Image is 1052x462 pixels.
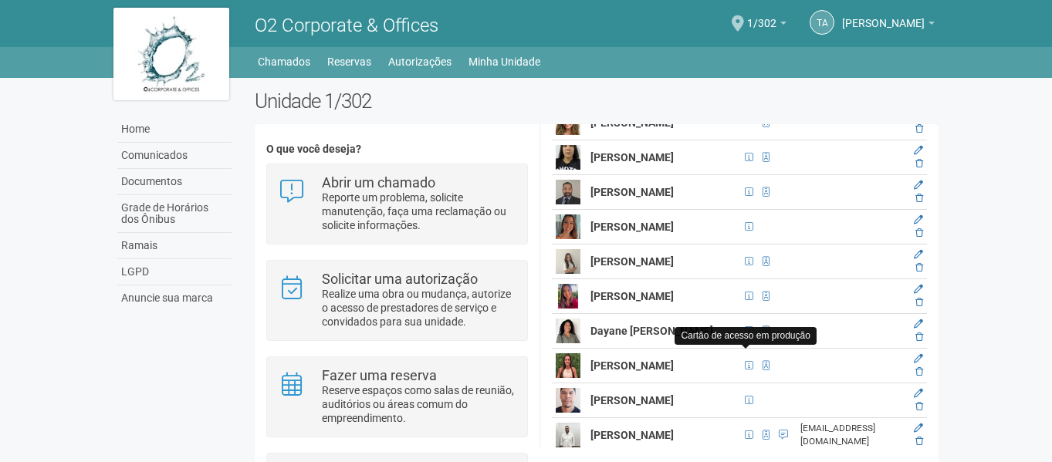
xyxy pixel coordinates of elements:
span: O2 Corporate & Offices [255,15,438,36]
strong: [PERSON_NAME] [590,255,674,268]
img: user.png [556,180,580,204]
a: Editar membro [914,214,923,225]
a: Solicitar uma autorização Realize uma obra ou mudança, autorize o acesso de prestadores de serviç... [279,272,516,329]
p: Reserve espaços como salas de reunião, auditórios ou áreas comum do empreendimento. [322,383,516,425]
a: Ramais [117,233,232,259]
a: 1/302 [747,19,786,32]
a: Autorizações [388,51,452,73]
p: Reporte um problema, solicite manutenção, faça uma reclamação ou solicite informações. [322,191,516,232]
strong: [PERSON_NAME] [590,151,674,164]
img: logo.jpg [113,8,229,100]
strong: [PERSON_NAME] [590,429,674,441]
img: user.png [556,353,580,378]
a: Fazer uma reserva Reserve espaços como salas de reunião, auditórios ou áreas comum do empreendime... [279,369,516,425]
a: LGPD [117,259,232,285]
a: Editar membro [914,145,923,156]
a: Excluir membro [915,436,923,447]
a: Editar membro [914,319,923,329]
strong: Abrir um chamado [322,174,435,191]
a: Editar membro [914,284,923,295]
img: user.png [556,249,580,274]
a: Excluir membro [915,123,923,134]
a: Editar membro [914,180,923,191]
div: Cartão de acesso em produção [675,327,816,345]
strong: Dayane [PERSON_NAME] [590,325,713,337]
a: Abrir um chamado Reporte um problema, solicite manutenção, faça uma reclamação ou solicite inform... [279,176,516,232]
img: user.png [556,284,580,309]
a: Anuncie sua marca [117,285,232,311]
a: TA [810,10,834,35]
img: user.png [556,145,580,170]
a: Comunicados [117,143,232,169]
img: user.png [556,319,580,343]
a: Editar membro [914,388,923,399]
a: Excluir membro [915,228,923,238]
span: 1/302 [747,2,776,29]
img: user.png [556,214,580,239]
a: Excluir membro [915,262,923,273]
span: Thamiris Abdala [842,2,925,29]
strong: [PERSON_NAME] [590,186,674,198]
h4: O que você deseja? [266,143,528,155]
strong: [PERSON_NAME] [590,394,674,406]
strong: [PERSON_NAME] [590,221,674,233]
a: Reservas [327,51,371,73]
a: Grade de Horários dos Ônibus [117,195,232,233]
a: Chamados [258,51,310,73]
strong: Fazer uma reserva [322,367,437,383]
p: Realize uma obra ou mudança, autorize o acesso de prestadores de serviço e convidados para sua un... [322,287,516,329]
a: [PERSON_NAME] [842,19,935,32]
img: user.png [556,423,580,447]
a: Editar membro [914,423,923,433]
strong: [PERSON_NAME] [590,290,674,302]
div: [EMAIL_ADDRESS][DOMAIN_NAME] [800,422,902,448]
a: Excluir membro [915,366,923,377]
a: Documentos [117,169,232,195]
a: Minha Unidade [468,51,540,73]
h2: Unidade 1/302 [255,89,939,113]
a: Excluir membro [915,332,923,342]
strong: [PERSON_NAME] [590,359,674,372]
a: Editar membro [914,353,923,364]
strong: Solicitar uma autorização [322,271,478,287]
a: Excluir membro [915,193,923,204]
a: Editar membro [914,249,923,260]
a: Home [117,116,232,143]
img: user.png [556,388,580,413]
a: Excluir membro [915,297,923,308]
a: Excluir membro [915,401,923,412]
a: Excluir membro [915,158,923,169]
